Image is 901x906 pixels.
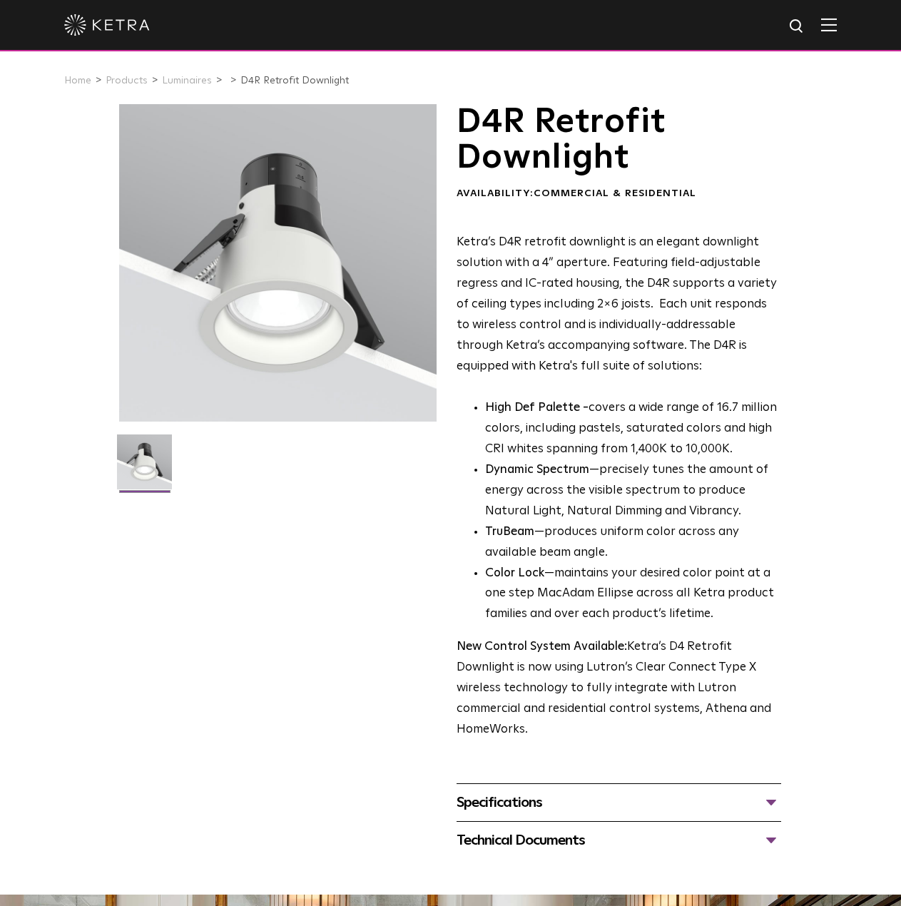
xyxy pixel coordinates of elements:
[457,233,781,377] p: Ketra’s D4R retrofit downlight is an elegant downlight solution with a 4” aperture. Featuring fie...
[457,187,781,201] div: Availability:
[788,18,806,36] img: search icon
[457,104,781,176] h1: D4R Retrofit Downlight
[485,464,589,476] strong: Dynamic Spectrum
[64,14,150,36] img: ketra-logo-2019-white
[821,18,837,31] img: Hamburger%20Nav.svg
[534,188,696,198] span: Commercial & Residential
[457,791,781,814] div: Specifications
[457,641,627,653] strong: New Control System Available:
[485,564,781,626] li: —maintains your desired color point at a one step MacAdam Ellipse across all Ketra product famili...
[106,76,148,86] a: Products
[485,567,544,579] strong: Color Lock
[485,398,781,460] p: covers a wide range of 16.7 million colors, including pastels, saturated colors and high CRI whit...
[485,460,781,522] li: —precisely tunes the amount of energy across the visible spectrum to produce Natural Light, Natur...
[117,434,172,500] img: D4R Retrofit Downlight
[485,522,781,564] li: —produces uniform color across any available beam angle.
[457,829,781,852] div: Technical Documents
[64,76,91,86] a: Home
[162,76,212,86] a: Luminaires
[240,76,349,86] a: D4R Retrofit Downlight
[457,637,781,740] p: Ketra’s D4 Retrofit Downlight is now using Lutron’s Clear Connect Type X wireless technology to f...
[485,526,534,538] strong: TruBeam
[485,402,589,414] strong: High Def Palette -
